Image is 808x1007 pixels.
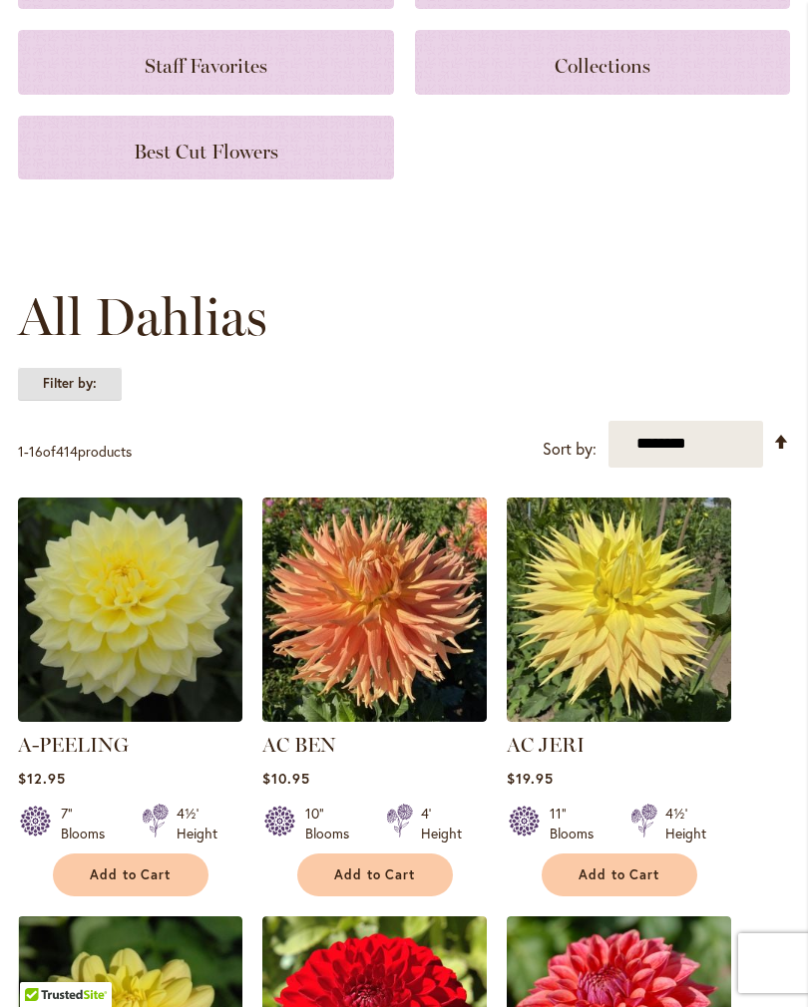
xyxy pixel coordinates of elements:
[145,54,267,78] span: Staff Favorites
[305,804,362,843] div: 10" Blooms
[18,733,129,757] a: A-PEELING
[579,866,660,883] span: Add to Cart
[134,140,278,164] span: Best Cut Flowers
[18,287,267,347] span: All Dahlias
[18,707,242,726] a: A-Peeling
[18,769,66,788] span: $12.95
[550,804,606,843] div: 11" Blooms
[507,733,585,757] a: AC JERI
[56,442,78,461] span: 414
[53,853,208,896] button: Add to Cart
[507,707,731,726] a: AC Jeri
[18,436,132,468] p: - of products
[262,707,487,726] a: AC BEN
[542,853,697,896] button: Add to Cart
[297,853,453,896] button: Add to Cart
[421,804,462,843] div: 4' Height
[177,804,217,843] div: 4½' Height
[262,498,487,722] img: AC BEN
[507,498,731,722] img: AC Jeri
[90,866,172,883] span: Add to Cart
[18,30,394,94] a: Staff Favorites
[18,442,24,461] span: 1
[262,733,336,757] a: AC BEN
[415,30,791,94] a: Collections
[665,804,706,843] div: 4½' Height
[18,367,122,401] strong: Filter by:
[61,804,118,843] div: 7" Blooms
[262,769,310,788] span: $10.95
[555,54,650,78] span: Collections
[18,498,242,722] img: A-Peeling
[15,936,71,992] iframe: Launch Accessibility Center
[18,116,394,179] a: Best Cut Flowers
[334,866,416,883] span: Add to Cart
[543,431,597,468] label: Sort by:
[29,442,43,461] span: 16
[507,769,554,788] span: $19.95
